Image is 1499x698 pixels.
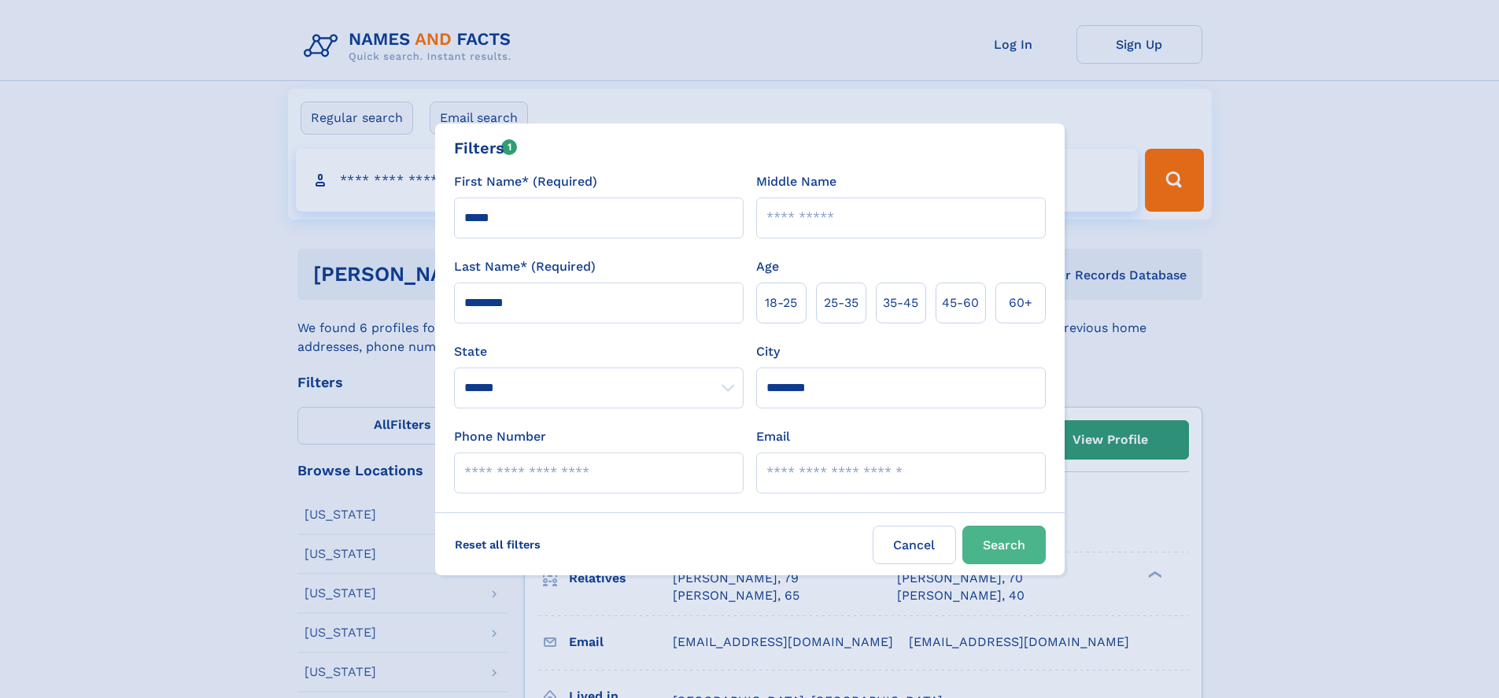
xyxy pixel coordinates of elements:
[962,526,1046,564] button: Search
[1009,294,1032,312] span: 60+
[765,294,797,312] span: 18‑25
[445,526,551,563] label: Reset all filters
[756,257,779,276] label: Age
[454,427,546,446] label: Phone Number
[454,342,744,361] label: State
[756,427,790,446] label: Email
[756,342,780,361] label: City
[942,294,979,312] span: 45‑60
[454,136,518,160] div: Filters
[824,294,858,312] span: 25‑35
[454,257,596,276] label: Last Name* (Required)
[873,526,956,564] label: Cancel
[756,172,836,191] label: Middle Name
[883,294,918,312] span: 35‑45
[454,172,597,191] label: First Name* (Required)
